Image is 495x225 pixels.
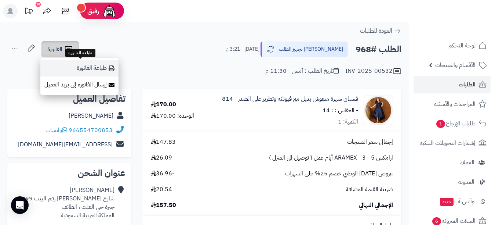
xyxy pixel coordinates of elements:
[18,140,113,149] a: [EMAIL_ADDRESS][DOMAIN_NAME]
[151,100,176,109] div: 170.00
[345,67,401,76] div: INV-2025-00532
[261,42,348,57] button: [PERSON_NAME] تجهيز الطلب
[346,185,393,194] span: ضريبة القيمة المضافة
[347,138,393,146] span: إجمالي سعر المنتجات
[19,4,38,20] a: تحديثات المنصة
[414,193,491,210] a: وآتس آبجديد
[435,60,476,70] span: الأقسام والمنتجات
[440,198,454,206] span: جديد
[41,41,79,57] a: الفاتورة
[359,201,393,210] span: الإجمالي النهائي
[65,49,95,57] div: طباعة الفاتورة
[445,11,488,26] img: logo-2.png
[436,118,476,129] span: طلبات الإرجاع
[151,169,174,178] span: -36.96
[364,96,393,125] img: 1733066006-IMG_%D9%A2%D9%A0%D9%A2%D9%A4%D9%A1%D9%A2%D9%A0%D9%A1_%D9%A2%D9%A3%D9%A0%D9%A7%D9%A5%D9...
[458,177,474,187] span: المدونة
[436,119,445,128] span: 1
[265,67,339,75] div: تاريخ الطلب : أمس - 11:30 م
[360,26,392,35] span: العودة للطلبات
[36,2,41,7] div: 10
[17,186,114,219] div: [PERSON_NAME] شارع [PERSON_NAME] رقم البيت 7099، جبرة حي القلت ، الطائف المملكة العربية السعودية
[87,7,99,15] span: رفيق
[459,79,476,90] span: الطلبات
[323,106,358,115] small: - المقاس : : 14
[40,60,119,76] a: طباعة الفاتورة
[151,185,172,194] span: 20.54
[269,154,393,162] span: ارامكس ARAMEX - 3 - 5 أيام عمل ( توصيل الى المنزل )
[448,40,476,51] span: لوحة التحكم
[40,76,119,93] a: إرسال الفاتورة إلى بريد العميل
[226,46,259,53] small: [DATE] - 3:21 م
[414,37,491,54] a: لوحة التحكم
[11,196,29,214] div: Open Intercom Messenger
[356,42,401,57] h2: الطلب #968
[222,95,358,103] a: فستان سهرة منفوش بذيل مع فيونكة وتطريز على الصدر - 814
[338,118,358,126] div: الكمية: 1
[151,201,176,210] span: 157.50
[414,154,491,171] a: العملاء
[414,95,491,113] a: المراجعات والأسئلة
[414,134,491,152] a: إشعارات التحويلات البنكية
[46,126,67,135] a: واتساب
[69,126,113,135] a: 966554700853
[460,157,474,168] span: العملاء
[151,138,176,146] span: 147.83
[47,45,62,54] span: الفاتورة
[420,138,476,148] span: إشعارات التحويلات البنكية
[13,169,125,178] h2: عنوان الشحن
[13,94,125,103] h2: تفاصيل العميل
[360,26,401,35] a: العودة للطلبات
[434,99,476,109] span: المراجعات والأسئلة
[414,76,491,93] a: الطلبات
[439,196,474,207] span: وآتس آب
[151,154,172,162] span: 26.09
[102,4,117,18] img: ai-face.png
[151,112,194,120] div: الوحدة: 170.00
[285,169,393,178] span: عروض [DATE] الوطني خصم 25% على السهرات
[414,173,491,191] a: المدونة
[69,111,113,120] a: [PERSON_NAME]
[414,115,491,132] a: طلبات الإرجاع1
